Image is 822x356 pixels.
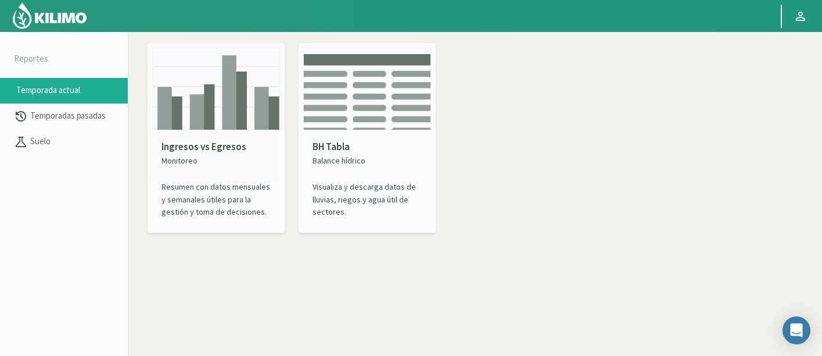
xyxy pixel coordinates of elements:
[303,48,431,130] img: card thumbnail
[12,2,88,30] img: Kilimo
[161,181,271,218] p: Resumen con datos mensuales y semanales útiles para la gestión y toma de decisiones.
[782,316,810,344] div: Open Intercom Messenger
[161,140,271,155] p: Ingresos vs Egresos
[313,181,422,218] p: Visualiza y descarga datos de lluvias, riegos y agua útil de sectores.
[313,140,422,155] p: BH Tabla
[161,155,271,167] p: Monitoreo
[14,84,124,97] p: Temporada actual
[313,155,422,167] p: Balance hídrico
[28,109,124,123] p: Temporadas pasadas
[148,43,285,233] kil-reports-card: in-progress-season-summary.DYNAMIC_CHART_CARD.TITLE
[299,43,436,233] kil-reports-card: in-progress-season-summary.HYDRIC_BALANCE_CHART_CARD.TITLE
[28,135,124,148] p: Suelo
[152,48,280,130] img: card thumbnail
